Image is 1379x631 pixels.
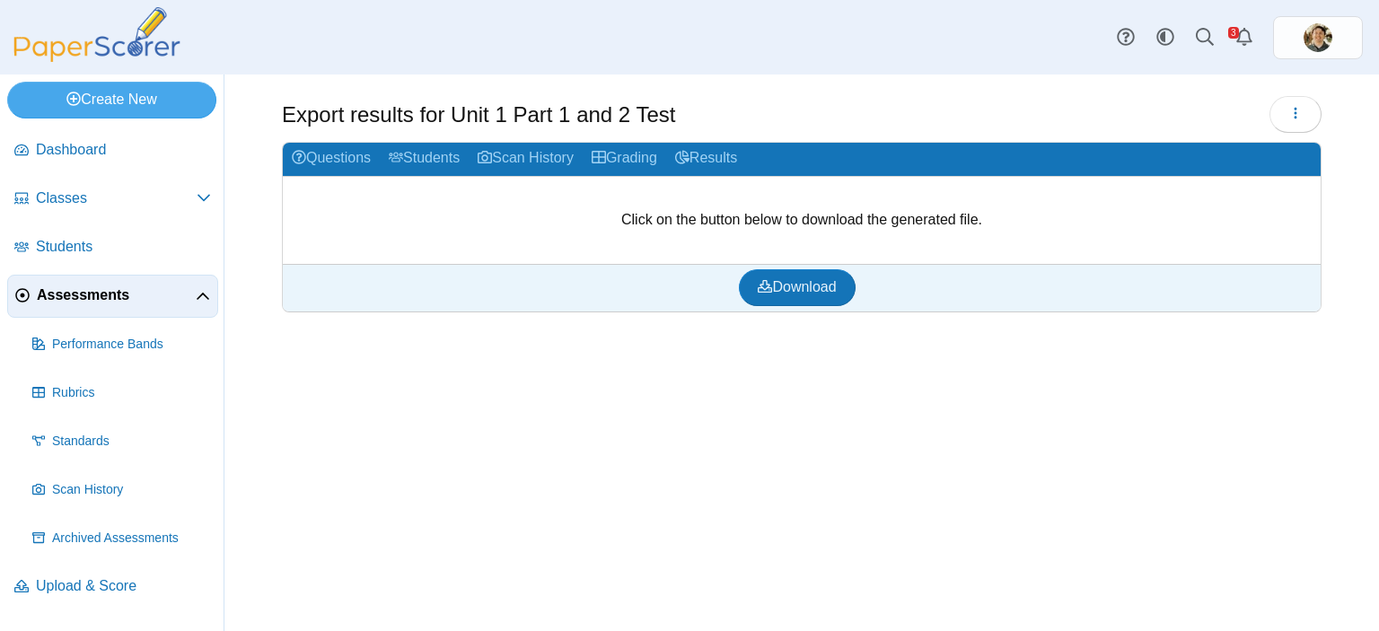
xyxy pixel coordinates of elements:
div: Click on the button below to download the generated file. [283,177,1321,264]
span: Standards [52,433,211,451]
span: Classes [36,188,197,208]
a: Alerts [1225,18,1264,57]
a: Rubrics [25,372,218,415]
a: Scan History [469,143,583,176]
a: Assessments [7,275,218,318]
a: Standards [25,420,218,463]
span: Assessments [37,285,196,305]
span: Upload & Score [36,576,211,596]
span: Archived Assessments [52,530,211,548]
a: ps.sHInGLeV98SUTXet [1273,16,1363,59]
span: Students [36,237,211,257]
a: Performance Bands [25,323,218,366]
h1: Export results for Unit 1 Part 1 and 2 Test [282,100,675,130]
a: Download [739,269,855,305]
img: ps.sHInGLeV98SUTXet [1304,23,1332,52]
a: Upload & Score [7,565,218,609]
span: Scan History [52,481,211,499]
a: Dashboard [7,129,218,172]
a: PaperScorer [7,49,187,65]
span: Rubrics [52,384,211,402]
a: Questions [283,143,380,176]
a: Create New [7,82,216,118]
span: Dashboard [36,140,211,160]
a: Results [666,143,746,176]
a: Classes [7,178,218,221]
a: Scan History [25,469,218,512]
a: Students [7,226,218,269]
a: Archived Assessments [25,517,218,560]
a: Students [380,143,469,176]
span: Michael Wright [1304,23,1332,52]
a: Grading [583,143,666,176]
img: PaperScorer [7,7,187,62]
span: Performance Bands [52,336,211,354]
span: Download [758,279,836,294]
